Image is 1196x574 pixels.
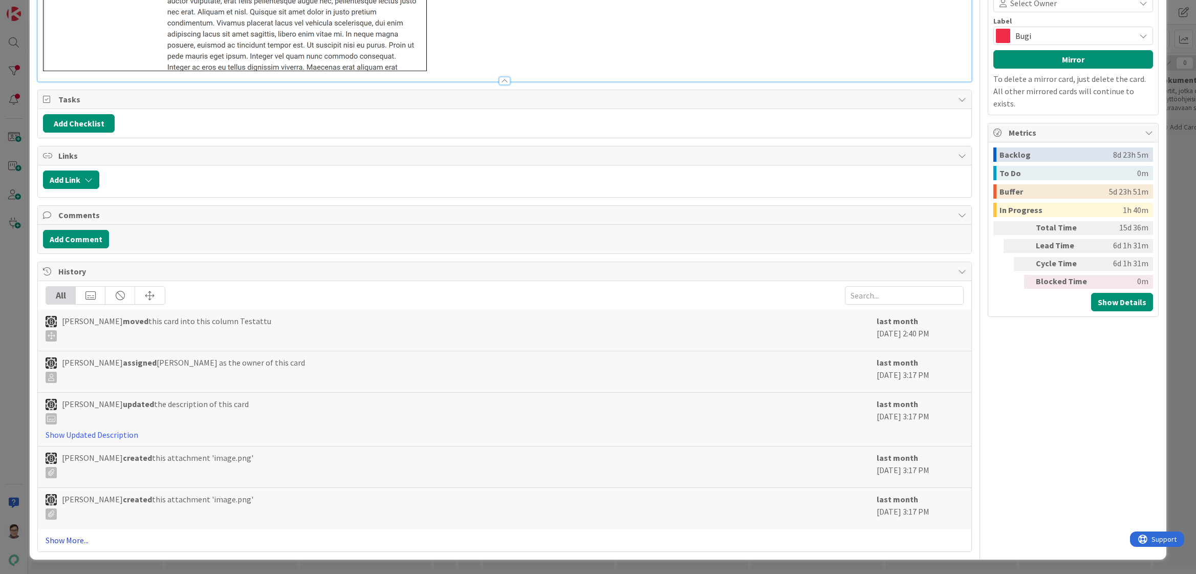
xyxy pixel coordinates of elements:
div: [DATE] 3:17 PM [877,493,964,524]
div: Backlog [999,147,1113,162]
button: Show Details [1091,293,1153,311]
b: last month [877,453,918,463]
div: 6d 1h 31m [1096,257,1148,271]
div: 0m [1137,166,1148,180]
div: To Do [999,166,1137,180]
div: [DATE] 3:17 PM [877,356,964,387]
button: Add Link [43,171,99,189]
img: IH [46,399,57,410]
span: [PERSON_NAME] this card into this column Testattu [62,315,271,342]
a: Show Updated Description [46,430,138,440]
span: [PERSON_NAME] the description of this card [62,398,249,424]
div: [DATE] 3:17 PM [877,398,964,441]
div: [DATE] 3:17 PM [877,452,964,482]
a: Show More... [46,534,963,546]
span: Tasks [58,93,952,105]
button: Mirror [993,50,1153,69]
div: Lead Time [1036,239,1092,253]
b: last month [877,357,918,368]
div: Blocked Time [1036,275,1092,289]
b: created [123,494,152,504]
div: 1h 40m [1123,203,1148,217]
span: Comments [58,209,952,221]
div: Cycle Time [1036,257,1092,271]
div: Total Time [1036,221,1092,235]
b: last month [877,399,918,409]
div: 15d 36m [1096,221,1148,235]
div: In Progress [999,203,1123,217]
span: [PERSON_NAME] this attachment 'image.png' [62,493,253,520]
div: 0m [1096,275,1148,289]
button: Add Comment [43,230,109,248]
span: Bugi [1015,29,1130,43]
span: [PERSON_NAME] this attachment 'image.png' [62,452,253,478]
button: Add Checklist [43,114,115,133]
span: Links [58,150,952,162]
img: IH [46,494,57,505]
b: last month [877,494,918,504]
div: 8d 23h 5m [1113,147,1148,162]
b: updated [123,399,154,409]
div: [DATE] 2:40 PM [877,315,964,346]
span: Support [21,2,47,14]
img: IH [46,453,57,464]
p: To delete a mirror card, just delete the card. All other mirrored cards will continue to exists. [993,73,1153,110]
span: History [58,265,952,278]
b: created [123,453,152,463]
b: moved [123,316,148,326]
span: [PERSON_NAME] [PERSON_NAME] as the owner of this card [62,356,305,383]
span: Label [993,17,1012,25]
b: last month [877,316,918,326]
img: IH [46,316,57,327]
input: Search... [845,286,964,305]
div: 5d 23h 51m [1109,184,1148,199]
b: assigned [123,357,157,368]
img: IH [46,357,57,369]
div: 6d 1h 31m [1096,239,1148,253]
div: All [46,287,76,304]
div: Buffer [999,184,1109,199]
span: Metrics [1009,126,1140,139]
